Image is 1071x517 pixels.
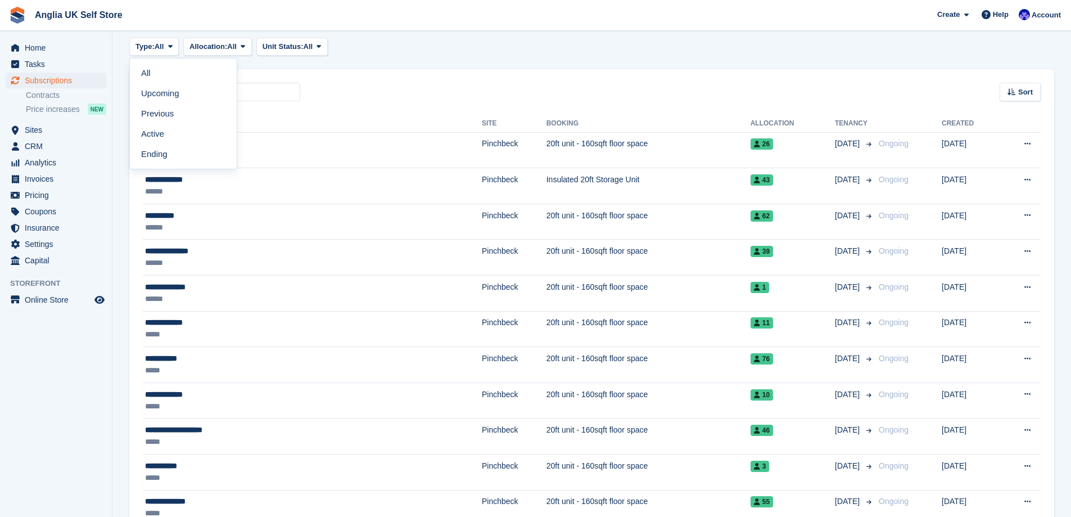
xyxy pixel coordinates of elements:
[879,282,909,291] span: Ongoing
[546,168,751,204] td: Insulated 20ft Storage Unit
[751,174,773,186] span: 43
[546,240,751,276] td: 20ft unit - 160sqft floor space
[482,132,546,168] td: Pinchbeck
[751,425,773,436] span: 46
[546,311,751,347] td: 20ft unit - 160sqft floor space
[6,236,106,252] a: menu
[26,90,106,101] a: Contracts
[835,210,862,222] span: [DATE]
[26,104,80,115] span: Price increases
[879,211,909,220] span: Ongoing
[25,40,92,56] span: Home
[751,317,773,329] span: 11
[6,40,106,56] a: menu
[835,317,862,329] span: [DATE]
[482,240,546,276] td: Pinchbeck
[835,174,862,186] span: [DATE]
[942,204,999,240] td: [DATE]
[6,220,106,236] a: menu
[6,204,106,219] a: menu
[751,496,773,507] span: 55
[304,41,313,52] span: All
[942,347,999,383] td: [DATE]
[6,253,106,268] a: menu
[25,187,92,203] span: Pricing
[88,104,106,115] div: NEW
[25,220,92,236] span: Insurance
[143,115,482,133] th: Customer
[993,9,1009,20] span: Help
[751,353,773,365] span: 76
[835,424,862,436] span: [DATE]
[26,103,106,115] a: Price increases NEW
[134,144,232,164] a: Ending
[937,9,960,20] span: Create
[835,353,862,365] span: [DATE]
[134,83,232,104] a: Upcoming
[482,115,546,133] th: Site
[6,56,106,72] a: menu
[482,168,546,204] td: Pinchbeck
[10,278,112,289] span: Storefront
[751,210,773,222] span: 62
[135,41,155,52] span: Type:
[835,496,862,507] span: [DATE]
[25,253,92,268] span: Capital
[835,115,874,133] th: Tenancy
[835,138,862,150] span: [DATE]
[482,419,546,455] td: Pinchbeck
[546,347,751,383] td: 20ft unit - 160sqft floor space
[751,389,773,401] span: 10
[942,115,999,133] th: Created
[751,246,773,257] span: 39
[546,204,751,240] td: 20ft unit - 160sqft floor space
[482,455,546,491] td: Pinchbeck
[879,354,909,363] span: Ongoing
[835,281,862,293] span: [DATE]
[1018,87,1033,98] span: Sort
[942,455,999,491] td: [DATE]
[25,73,92,88] span: Subscriptions
[30,6,127,24] a: Anglia UK Self Store
[879,425,909,434] span: Ongoing
[6,187,106,203] a: menu
[25,138,92,154] span: CRM
[879,461,909,470] span: Ongoing
[751,138,773,150] span: 26
[25,122,92,138] span: Sites
[546,276,751,312] td: 20ft unit - 160sqft floor space
[879,139,909,148] span: Ongoing
[546,455,751,491] td: 20ft unit - 160sqft floor space
[942,419,999,455] td: [DATE]
[879,246,909,255] span: Ongoing
[482,204,546,240] td: Pinchbeck
[482,276,546,312] td: Pinchbeck
[751,282,770,293] span: 1
[942,168,999,204] td: [DATE]
[256,38,328,56] button: Unit Status: All
[183,38,252,56] button: Allocation: All
[25,236,92,252] span: Settings
[189,41,227,52] span: Allocation:
[25,171,92,187] span: Invoices
[942,240,999,276] td: [DATE]
[942,132,999,168] td: [DATE]
[482,347,546,383] td: Pinchbeck
[134,124,232,144] a: Active
[482,311,546,347] td: Pinchbeck
[129,38,179,56] button: Type: All
[751,461,770,472] span: 3
[263,41,304,52] span: Unit Status:
[546,115,751,133] th: Booking
[227,41,237,52] span: All
[879,318,909,327] span: Ongoing
[25,56,92,72] span: Tasks
[155,41,164,52] span: All
[942,276,999,312] td: [DATE]
[25,155,92,170] span: Analytics
[6,155,106,170] a: menu
[25,204,92,219] span: Coupons
[546,383,751,419] td: 20ft unit - 160sqft floor space
[482,383,546,419] td: Pinchbeck
[835,245,862,257] span: [DATE]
